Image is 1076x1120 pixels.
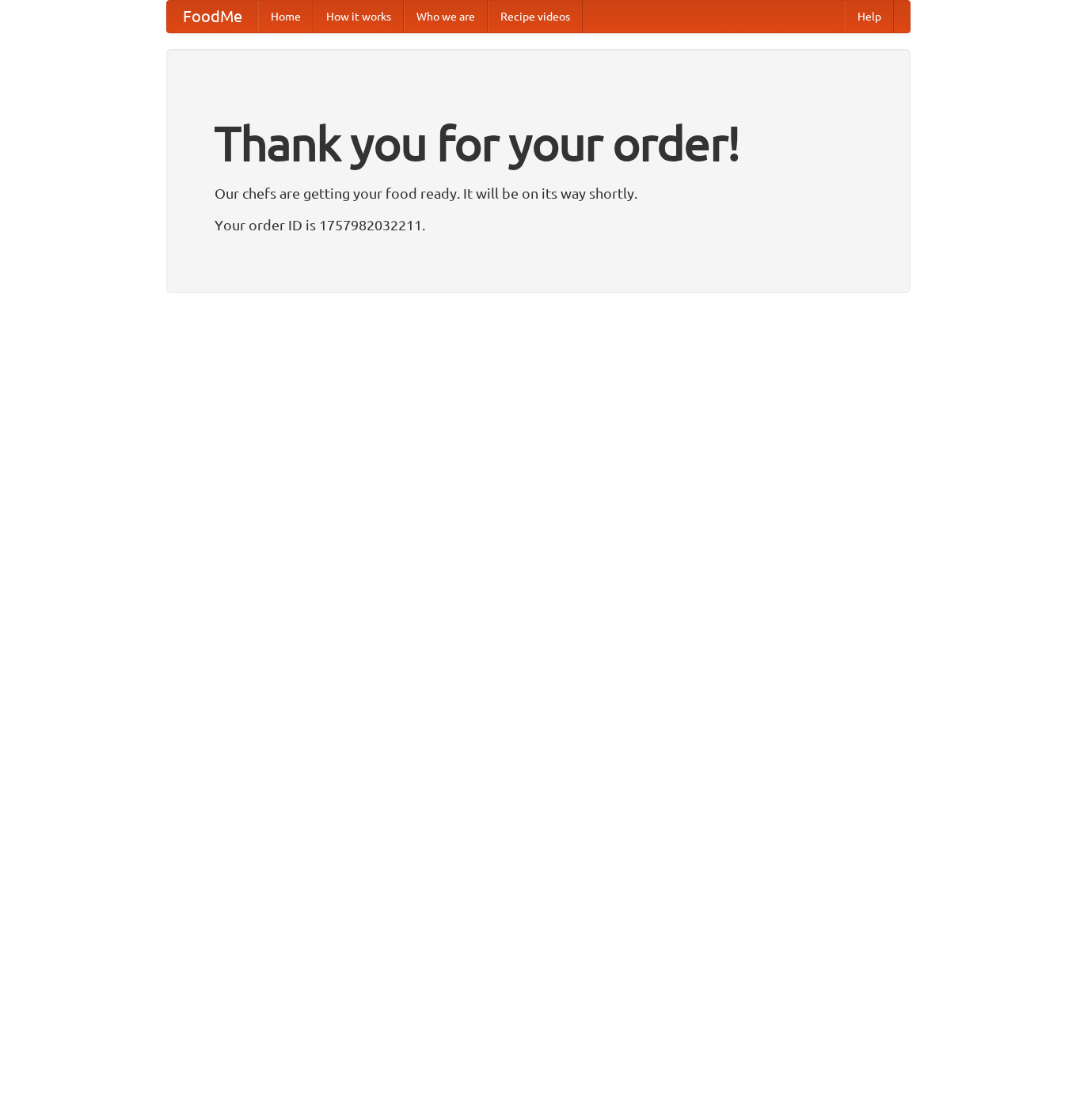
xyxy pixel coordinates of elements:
p: Our chefs are getting your food ready. It will be on its way shortly. [215,181,862,205]
a: Home [258,1,314,32]
h1: Thank you for your order! [215,105,862,181]
a: Recipe videos [488,1,583,32]
a: Help [845,1,894,32]
a: Who we are [404,1,488,32]
p: Your order ID is 1757982032211. [215,213,862,237]
a: How it works [314,1,404,32]
a: FoodMe [167,1,258,32]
